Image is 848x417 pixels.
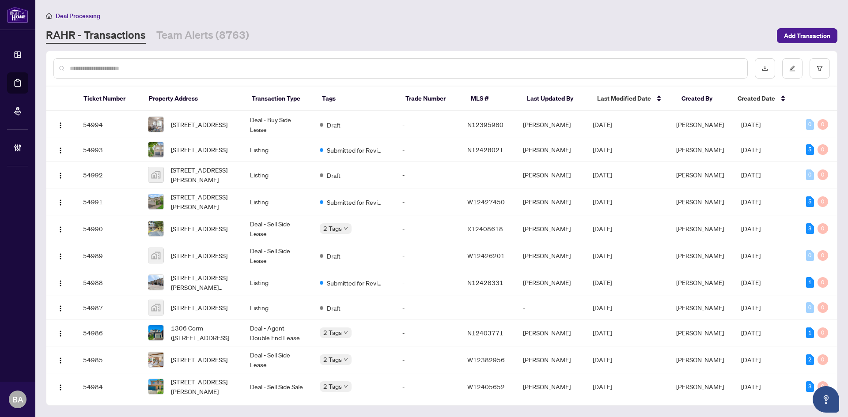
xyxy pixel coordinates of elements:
td: - [395,138,460,162]
img: thumbnail-img [148,117,163,132]
span: N12395980 [467,120,503,128]
td: Deal - Sell Side Sale [243,373,313,400]
td: Deal - Agent Double End Lease [243,319,313,346]
span: down [344,331,348,335]
img: Logo [57,199,64,206]
div: 1 [806,327,814,338]
span: W12427450 [467,198,505,206]
img: thumbnail-img [148,379,163,394]
span: [STREET_ADDRESS][PERSON_NAME] [171,165,236,184]
th: Property Address [142,86,245,111]
div: 0 [806,302,814,313]
span: [DATE] [593,329,612,337]
span: N12403771 [467,329,503,337]
span: [DATE] [741,120,761,128]
span: filter [817,65,823,71]
div: 0 [818,354,828,365]
button: Logo [53,222,68,236]
span: 2 Tags [323,223,342,233]
button: edit [782,58,803,79]
div: 0 [818,169,828,180]
div: 0 [806,169,814,180]
span: Submitted for Review [327,145,384,155]
td: [PERSON_NAME] [516,111,586,138]
button: Open asap [813,386,839,413]
img: Logo [57,384,64,391]
button: download [755,58,775,79]
th: Ticket Number [76,86,142,111]
span: down [344,384,348,389]
div: 0 [818,196,828,207]
span: 2 Tags [323,354,342,364]
span: Draft [327,303,341,313]
button: Logo [53,195,68,209]
span: [STREET_ADDRESS] [171,251,227,260]
span: [DATE] [593,304,612,312]
span: Add Transaction [784,29,830,43]
span: [DATE] [741,146,761,154]
td: 54986 [76,319,141,346]
div: 3 [806,381,814,392]
td: [PERSON_NAME] [516,162,586,188]
th: Created By [674,86,731,111]
span: [DATE] [741,278,761,286]
th: Trade Number [398,86,464,111]
th: Last Updated By [520,86,590,111]
span: W12426201 [467,252,505,259]
td: [PERSON_NAME] [516,138,586,162]
td: 54994 [76,111,141,138]
span: [STREET_ADDRESS] [171,224,227,233]
span: [STREET_ADDRESS] [171,355,227,364]
td: Deal - Sell Side Lease [243,242,313,269]
span: [PERSON_NAME] [676,383,724,391]
th: MLS # [464,86,520,111]
span: X12408618 [467,225,503,233]
div: 0 [806,250,814,261]
span: [DATE] [593,383,612,391]
button: Logo [53,143,68,157]
span: Last Modified Date [597,94,651,103]
span: [DATE] [741,329,761,337]
span: [DATE] [741,225,761,233]
img: Logo [57,226,64,233]
th: Created Date [731,86,796,111]
span: [STREET_ADDRESS] [171,145,227,154]
span: [DATE] [593,146,612,154]
span: [PERSON_NAME] [676,198,724,206]
td: - [395,162,460,188]
span: [PERSON_NAME] [676,278,724,286]
span: [STREET_ADDRESS] [171,303,227,312]
img: thumbnail-img [148,352,163,367]
span: [DATE] [593,356,612,364]
span: [DATE] [741,383,761,391]
span: [DATE] [593,252,612,259]
span: [PERSON_NAME] [676,304,724,312]
td: [PERSON_NAME] [516,269,586,296]
button: Add Transaction [777,28,837,43]
a: RAHR - Transactions [46,28,146,44]
span: [DATE] [593,171,612,179]
span: Draft [327,120,341,130]
span: [DATE] [593,278,612,286]
td: [PERSON_NAME] [516,242,586,269]
span: [PERSON_NAME] [676,171,724,179]
img: Logo [57,147,64,154]
td: [PERSON_NAME] [516,215,586,242]
span: W12382956 [467,356,505,364]
td: 54989 [76,242,141,269]
img: thumbnail-img [148,194,163,209]
td: 54990 [76,215,141,242]
button: Logo [53,326,68,340]
img: thumbnail-img [148,142,163,157]
td: - [395,242,460,269]
td: Deal - Sell Side Lease [243,346,313,373]
th: Last Modified Date [590,86,674,111]
button: Logo [53,379,68,394]
span: W12405652 [467,383,505,391]
td: [PERSON_NAME] [516,373,586,400]
span: BA [12,393,23,406]
span: 2 Tags [323,327,342,338]
span: [STREET_ADDRESS][PERSON_NAME] [171,377,236,396]
td: - [395,269,460,296]
td: 54991 [76,188,141,215]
